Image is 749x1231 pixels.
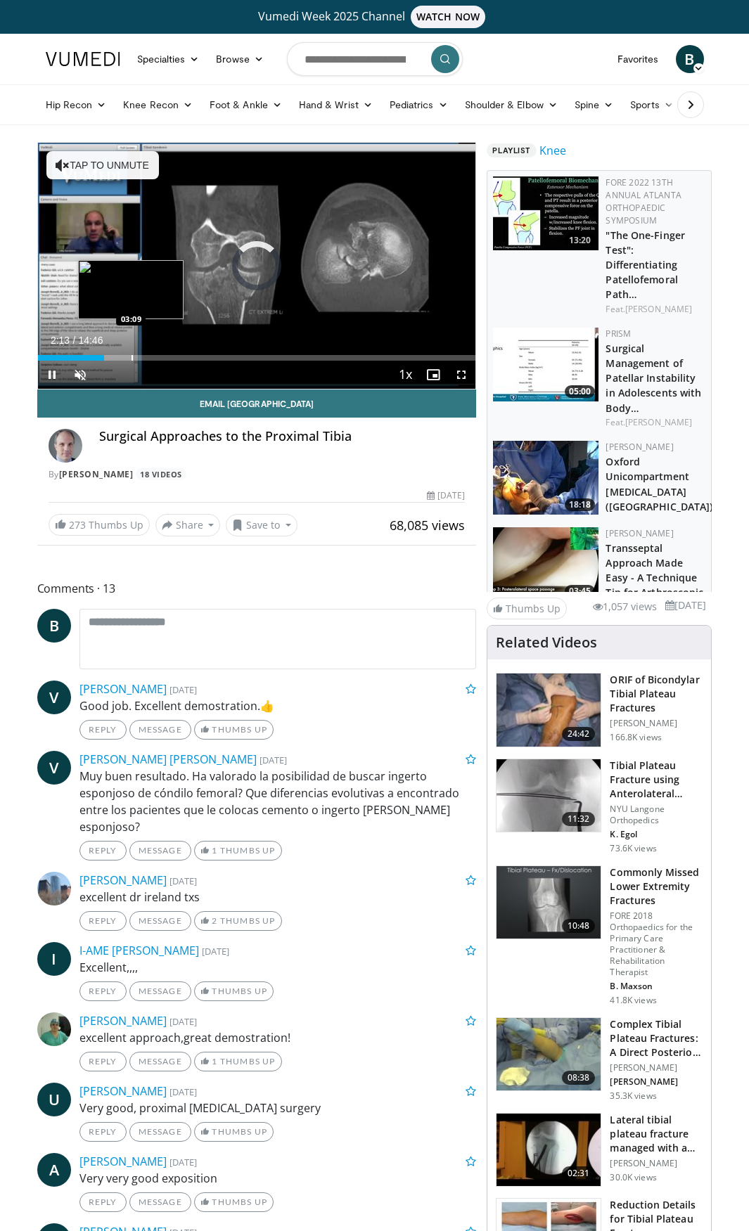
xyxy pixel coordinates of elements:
[625,416,692,428] a: [PERSON_NAME]
[493,527,598,601] a: 03:45
[129,45,208,73] a: Specialties
[37,91,115,119] a: Hip Recon
[493,328,598,401] img: af7e755e-636b-4ba8-b0d0-7eda75c48987.150x105_q85_crop-smart_upscale.jpg
[226,514,297,536] button: Save to
[46,52,120,66] img: VuMedi Logo
[79,1122,127,1142] a: Reply
[493,176,598,250] img: a82721ed-0b81-4015-bcd5-82b53a970861.150x105_q85_crop-smart_upscale.jpg
[610,843,656,854] p: 73.6K views
[212,915,217,926] span: 2
[562,727,596,741] span: 24:42
[625,303,692,315] a: [PERSON_NAME]
[562,812,596,826] span: 11:32
[290,91,381,119] a: Hand & Wrist
[115,91,201,119] a: Knee Recon
[496,634,597,651] h4: Related Videos
[606,328,631,340] a: PRiSM
[49,429,82,463] img: Avatar
[493,176,598,250] a: 13:20
[610,759,703,801] h3: Tibial Plateau Fracture using Anterolateral Approach
[129,841,191,861] a: Message
[69,518,86,531] span: 273
[38,355,476,361] div: Progress Bar
[46,151,159,179] button: Tap to unmute
[37,872,71,905] img: Avatar
[37,6,712,28] a: Vumedi Week 2025 ChannelWATCH NOW
[59,468,134,480] a: [PERSON_NAME]
[37,681,71,714] a: V
[606,527,673,539] a: [PERSON_NAME]
[79,720,127,740] a: Reply
[79,1013,167,1029] a: [PERSON_NAME]
[37,1083,71,1116] a: U
[610,1172,656,1183] p: 30.0K views
[129,1052,191,1071] a: Message
[129,911,191,931] a: Message
[79,1170,477,1187] p: Very very good exposition
[493,527,598,601] img: d88464db-1e3f-475b-9d37-80c843bae3dd.150x105_q85_crop-smart_upscale.jpg
[37,1153,71,1187] span: A
[194,1192,274,1212] a: Thumbs Up
[562,919,596,933] span: 10:48
[566,91,622,119] a: Spine
[610,1062,703,1074] p: [PERSON_NAME]
[610,981,703,992] p: B. Maxson
[497,759,601,832] img: 9nZFQMepuQiumqNn4xMDoxOjBzMTt2bJ.150x105_q85_crop-smart_upscale.jpg
[593,599,657,614] li: 1,057 views
[79,1083,167,1099] a: [PERSON_NAME]
[447,361,475,389] button: Fullscreen
[390,517,465,534] span: 68,085 views
[49,514,150,536] a: 273 Thumbs Up
[562,1071,596,1085] span: 08:38
[201,91,290,119] a: Foot & Ankle
[169,875,197,887] small: [DATE]
[51,335,70,346] span: 2:13
[66,361,94,389] button: Unmute
[194,911,282,931] a: 2 Thumbs Up
[37,579,477,598] span: Comments 13
[155,514,221,536] button: Share
[496,1113,703,1187] a: 02:31 Lateral tibial plateau fracture managed with a curved elevator and b… [PERSON_NAME] 30.0K v...
[78,335,103,346] span: 14:46
[610,910,703,978] p: FORE 2018 Orthopaedics for the Primary Care Practitioner & Rehabilitation Therapist
[169,1085,197,1098] small: [DATE]
[456,91,566,119] a: Shoulder & Elbow
[497,866,601,939] img: 4aa379b6-386c-4fb5-93ee-de5617843a87.150x105_q85_crop-smart_upscale.jpg
[496,865,703,1006] a: 10:48 Commonly Missed Lower Extremity Fractures FORE 2018 Orthopaedics for the Primary Care Pract...
[202,945,229,958] small: [DATE]
[610,1158,703,1169] p: [PERSON_NAME]
[129,720,191,740] a: Message
[606,303,705,316] div: Feat.
[37,942,71,976] a: I
[606,342,701,414] a: Surgical Management of Patellar Instability in Adolescents with Body…
[207,45,272,73] a: Browse
[79,981,127,1001] a: Reply
[37,1012,71,1046] img: Avatar
[136,468,187,480] a: 18 Videos
[79,1029,477,1046] p: excellent approach,great demostration!
[609,45,667,73] a: Favorites
[391,361,419,389] button: Playback Rate
[260,754,287,766] small: [DATE]
[212,1056,217,1066] span: 1
[169,1015,197,1028] small: [DATE]
[562,1166,596,1180] span: 02:31
[610,718,703,729] p: [PERSON_NAME]
[676,45,704,73] span: B
[99,429,466,444] h4: Surgical Approaches to the Proximal Tibia
[79,1052,127,1071] a: Reply
[487,598,567,619] a: Thumbs Up
[79,959,477,976] p: Excellent,,,,
[79,841,127,861] a: Reply
[212,845,217,856] span: 1
[496,673,703,747] a: 24:42 ORIF of Bicondylar Tibial Plateau Fractures [PERSON_NAME] 166.8K views
[493,441,598,515] img: e6f05148-0552-4775-ab59-e5595e859885.150x105_q85_crop-smart_upscale.jpg
[493,441,598,515] a: 18:18
[610,732,661,743] p: 166.8K views
[37,389,477,418] a: Email [GEOGRAPHIC_DATA]
[610,1076,703,1088] p: [PERSON_NAME]
[79,1100,477,1116] p: Very good, proximal [MEDICAL_DATA] surgery
[79,752,257,767] a: [PERSON_NAME] [PERSON_NAME]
